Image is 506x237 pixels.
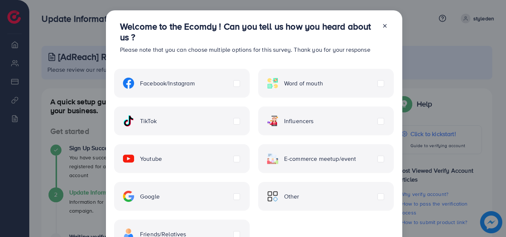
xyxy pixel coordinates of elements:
[267,115,278,126] img: ic-influencers.a620ad43.svg
[284,192,299,201] span: Other
[140,79,195,88] span: Facebook/Instagram
[123,78,134,89] img: ic-facebook.134605ef.svg
[123,191,134,202] img: ic-google.5bdd9b68.svg
[120,21,376,43] h3: Welcome to the Ecomdy ! Can you tell us how you heard about us ?
[267,191,278,202] img: ic-other.99c3e012.svg
[284,155,356,163] span: E-commerce meetup/event
[267,153,278,164] img: ic-ecommerce.d1fa3848.svg
[140,155,162,163] span: Youtube
[140,117,157,125] span: TikTok
[267,78,278,89] img: ic-word-of-mouth.a439123d.svg
[140,192,160,201] span: Google
[284,79,323,88] span: Word of mouth
[123,153,134,164] img: ic-youtube.715a0ca2.svg
[284,117,314,125] span: Influencers
[120,45,376,54] p: Please note that you can choose multiple options for this survey. Thank you for your response
[123,115,134,126] img: ic-tiktok.4b20a09a.svg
